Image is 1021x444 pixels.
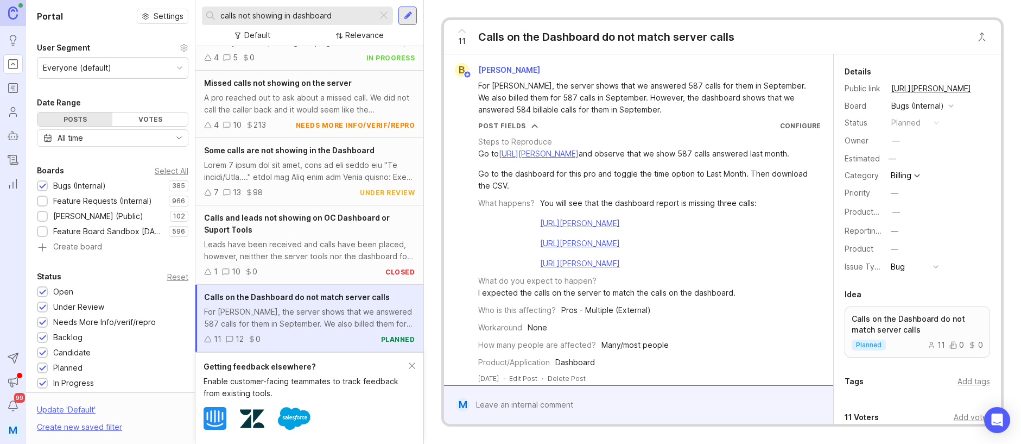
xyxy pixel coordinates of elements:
div: Who is this affecting? [478,304,556,316]
a: Changelog [3,150,23,170]
div: 13 [233,186,241,198]
div: — [892,135,900,147]
a: Portal [3,54,23,74]
img: Salesforce logo [278,402,310,435]
div: 11 Voters [845,411,879,424]
div: Getting feedback elsewhere? [204,361,409,373]
div: Bug [891,261,905,273]
div: 0 [968,341,983,349]
div: — [885,152,899,166]
a: Calls and leads not showing on OC Dashboard or Suport ToolsLeads have been received and calls hav... [195,205,424,285]
div: Needs More Info/verif/repro [53,316,156,328]
div: under review [360,188,415,197]
label: Issue Type [845,262,884,271]
div: Add tags [957,376,990,387]
div: Planned [53,362,83,374]
span: [PERSON_NAME] [478,65,540,74]
div: For [PERSON_NAME], the server shows that we answered 587 calls for them in September. We also bil... [478,80,811,116]
div: Boards [37,164,64,177]
div: Calls on the Dashboard do not match server calls [478,29,734,45]
div: 7 [214,186,219,198]
div: Posts [37,112,112,126]
button: Close button [971,26,993,48]
a: Ideas [3,30,23,50]
div: closed [385,267,415,277]
div: Under Review [53,301,104,313]
button: Send to Autopilot [3,348,23,368]
a: [URL][PERSON_NAME] [888,82,974,96]
div: Enable customer-facing teammates to track feedback from existing tools. [204,376,409,399]
div: B [455,63,469,77]
div: Steps to Reproduce [478,136,552,148]
a: Reporting [3,174,23,193]
div: Feature Requests (Internal) [53,195,152,207]
div: Status [845,117,883,129]
button: Settings [137,9,188,24]
a: [URL][PERSON_NAME] [540,239,620,248]
img: Zendesk logo [240,407,264,431]
div: — [891,243,898,255]
p: Calls on the Dashboard do not match server calls [852,314,983,335]
div: 10 [233,119,242,131]
label: Reporting Team [845,226,903,235]
a: Calls on the Dashboard do not match server callsplanned1100 [845,307,990,358]
div: 12 [236,333,244,345]
a: [DATE] [478,374,499,383]
div: in progress [366,53,415,62]
div: Post Fields [478,121,526,130]
span: Missed calls not showing on the server [204,78,352,87]
div: 10 [232,266,240,278]
p: 385 [172,182,185,190]
label: Product [845,244,873,253]
div: All time [58,132,83,144]
span: Settings [154,11,183,22]
div: Idea [845,288,861,301]
div: Backlog [53,332,83,343]
div: — [891,225,898,237]
a: Calls on the Dashboard do not match server callsFor [PERSON_NAME], the server shows that we answe... [195,285,424,352]
span: Calls on the Dashboard do not match server calls [204,292,390,302]
a: B[PERSON_NAME] [448,63,549,77]
span: Some calls are not showing in the Dashboard [204,146,375,155]
div: Go to the dashboard for this pro and toggle the time option to Last Month. Then download the CSV. [478,168,821,192]
div: needs more info/verif/repro [296,121,415,130]
div: 0 [252,266,257,278]
div: Leads have been received and calls have been placed, however, neitther the server tools nor the d... [204,239,415,262]
span: 11 [458,35,466,47]
label: ProductboardID [845,207,902,216]
a: [URL][PERSON_NAME] [499,149,579,158]
button: Notifications [3,396,23,416]
div: Public link [845,83,883,95]
button: M [3,420,23,440]
p: 966 [172,197,185,205]
div: Open Intercom Messenger [984,407,1010,433]
div: Create new saved filter [37,421,122,433]
div: · [503,374,505,383]
span: Calls and leads not showing on OC Dashboard or Suport Tools [204,213,390,234]
div: 0 [256,333,261,345]
time: [DATE] [478,374,499,383]
input: Search... [220,10,373,22]
div: Select All [155,168,188,174]
div: Feature Board Sandbox [DATE] [53,226,163,237]
a: Create board [37,243,188,253]
div: Many/most people [601,339,669,351]
div: 11 [214,333,221,345]
button: ProductboardID [889,205,903,219]
div: planned [891,117,921,129]
div: — [891,187,898,199]
p: planned [856,341,882,349]
div: Board [845,100,883,112]
div: Bugs (Internal) [891,100,944,112]
div: A pro reached out to ask about a missed call. We did not call the caller back and it would seem l... [204,92,415,116]
div: · [542,374,543,383]
div: User Segment [37,41,90,54]
div: For [PERSON_NAME], the server shows that we answered 587 calls for them in September. We also bil... [204,306,415,330]
div: 4 [214,119,219,131]
img: Canny Home [8,7,18,19]
div: 5 [233,52,238,64]
div: Everyone (default) [43,62,111,74]
div: You will see that the dashboard report is missing three calls: [540,197,757,209]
